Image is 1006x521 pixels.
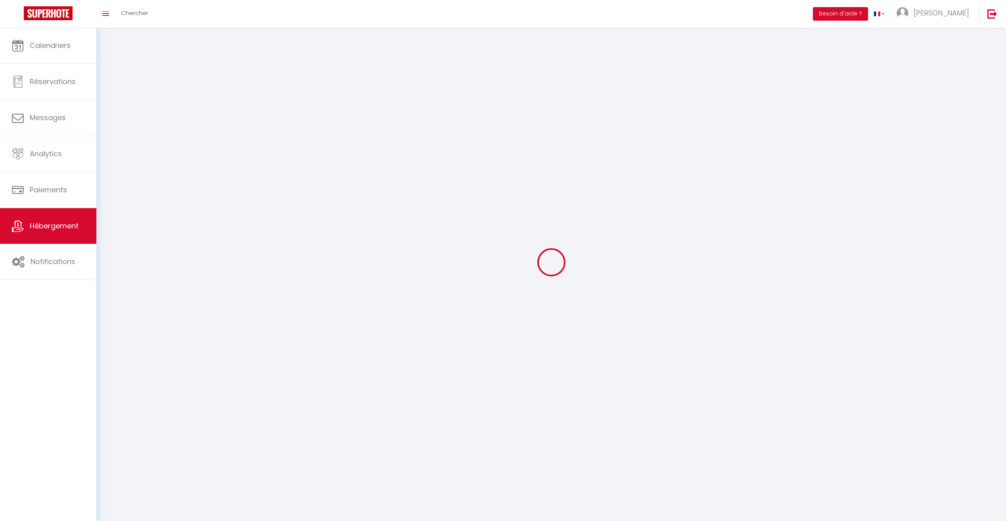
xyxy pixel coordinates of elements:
span: Analytics [30,149,62,159]
span: Chercher [121,9,148,17]
span: Calendriers [30,40,71,50]
button: Besoin d'aide ? [813,7,868,21]
span: Hébergement [30,221,79,231]
span: Paiements [30,185,67,195]
span: Notifications [31,257,75,266]
span: [PERSON_NAME] [914,8,969,18]
img: ... [897,7,908,19]
span: Messages [30,113,66,123]
img: logout [987,9,997,19]
img: Super Booking [24,6,73,20]
span: Réservations [30,77,76,86]
button: Ouvrir le widget de chat LiveChat [6,3,30,27]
